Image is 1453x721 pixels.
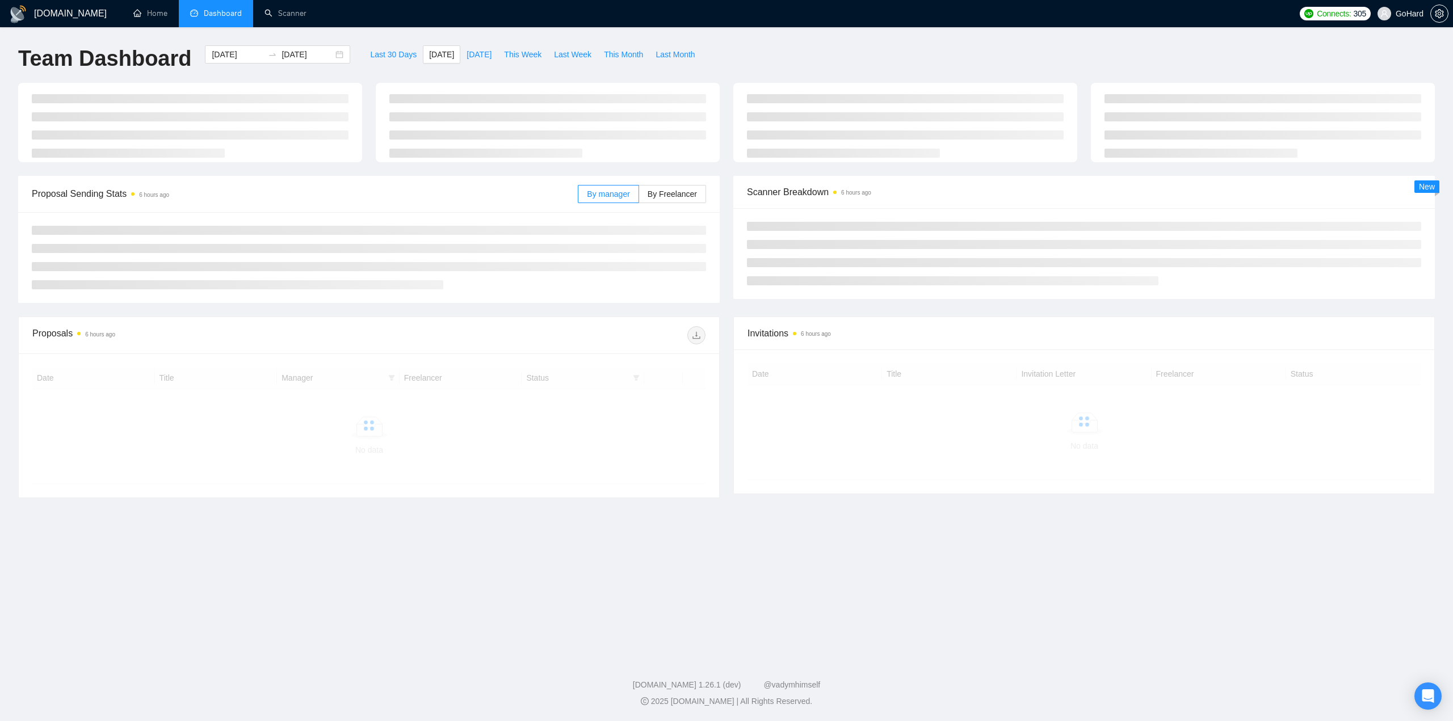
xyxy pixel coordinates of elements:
[364,45,423,64] button: Last 30 Days
[1414,682,1442,710] div: Open Intercom Messenger
[423,45,460,64] button: [DATE]
[763,680,820,689] a: @vadymhimself
[747,185,1421,199] span: Scanner Breakdown
[370,48,417,61] span: Last 30 Days
[656,48,695,61] span: Last Month
[1380,10,1388,18] span: user
[554,48,591,61] span: Last Week
[649,45,701,64] button: Last Month
[268,50,277,59] span: swap-right
[801,331,831,337] time: 6 hours ago
[598,45,649,64] button: This Month
[1419,182,1435,191] span: New
[648,189,697,199] span: By Freelancer
[1317,7,1351,20] span: Connects:
[190,9,198,17] span: dashboard
[268,50,277,59] span: to
[1431,9,1448,18] span: setting
[18,45,191,72] h1: Team Dashboard
[9,5,27,23] img: logo
[633,680,741,689] a: [DOMAIN_NAME] 1.26.1 (dev)
[604,48,643,61] span: This Month
[85,331,115,338] time: 6 hours ago
[467,48,492,61] span: [DATE]
[841,189,871,196] time: 6 hours ago
[504,48,541,61] span: This Week
[1430,9,1448,18] a: setting
[748,326,1421,340] span: Invitations
[282,48,333,61] input: End date
[460,45,498,64] button: [DATE]
[429,48,454,61] span: [DATE]
[9,695,1444,707] div: 2025 [DOMAIN_NAME] | All Rights Reserved.
[204,9,242,18] span: Dashboard
[641,697,649,705] span: copyright
[264,9,306,18] a: searchScanner
[1354,7,1366,20] span: 305
[32,187,578,201] span: Proposal Sending Stats
[498,45,548,64] button: This Week
[1430,5,1448,23] button: setting
[1304,9,1313,18] img: upwork-logo.png
[212,48,263,61] input: Start date
[133,9,167,18] a: homeHome
[139,192,169,198] time: 6 hours ago
[32,326,369,344] div: Proposals
[587,189,629,199] span: By manager
[548,45,598,64] button: Last Week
